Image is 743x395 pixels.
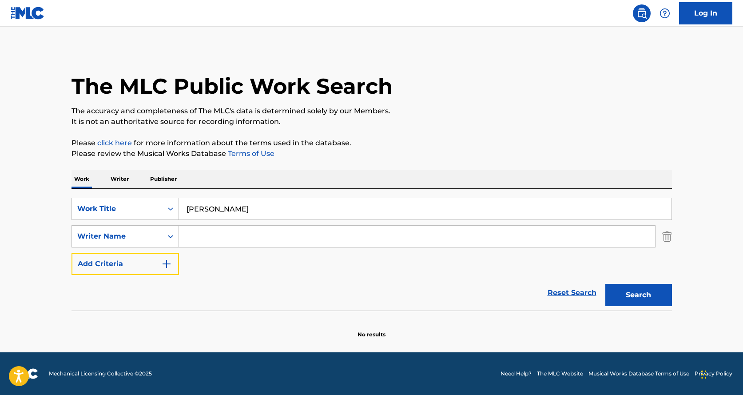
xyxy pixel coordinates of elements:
[699,352,743,395] iframe: Chat Widget
[605,284,672,306] button: Search
[695,370,732,378] a: Privacy Policy
[72,138,672,148] p: Please for more information about the terms used in the database.
[11,368,38,379] img: logo
[72,116,672,127] p: It is not an authoritative source for recording information.
[679,2,732,24] a: Log In
[588,370,689,378] a: Musical Works Database Terms of Use
[636,8,647,19] img: search
[72,253,179,275] button: Add Criteria
[501,370,532,378] a: Need Help?
[108,170,131,188] p: Writer
[660,8,670,19] img: help
[147,170,179,188] p: Publisher
[161,259,172,269] img: 9d2ae6d4665cec9f34b9.svg
[701,361,707,388] div: Drag
[543,283,601,303] a: Reset Search
[537,370,583,378] a: The MLC Website
[77,203,157,214] div: Work Title
[662,225,672,247] img: Delete Criterion
[49,370,152,378] span: Mechanical Licensing Collective © 2025
[72,73,393,100] h1: The MLC Public Work Search
[72,170,92,188] p: Work
[72,148,672,159] p: Please review the Musical Works Database
[77,231,157,242] div: Writer Name
[633,4,651,22] a: Public Search
[72,198,672,311] form: Search Form
[358,320,385,339] p: No results
[97,139,132,147] a: click here
[11,7,45,20] img: MLC Logo
[72,106,672,116] p: The accuracy and completeness of The MLC's data is determined solely by our Members.
[226,149,274,158] a: Terms of Use
[656,4,674,22] div: Help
